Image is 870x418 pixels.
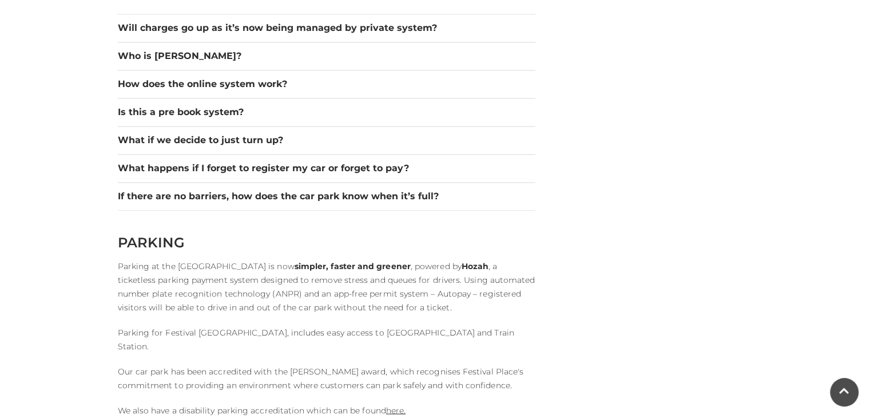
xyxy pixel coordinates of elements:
button: Will charges go up as it’s now being managed by private system? [118,21,535,35]
button: Is this a pre book system? [118,105,535,119]
button: If there are no barriers, how does the car park know when it’s full? [118,190,535,203]
p: Parking for Festival [GEOGRAPHIC_DATA], includes easy access to [GEOGRAPHIC_DATA] and Train Station. [118,325,535,353]
p: Our car park has been accredited with the [PERSON_NAME] award, which recognises Festival Place's ... [118,364,535,392]
strong: simpler, faster and greener [295,261,411,271]
p: We also have a disability parking accreditation which can be found [118,403,535,417]
button: What if we decide to just turn up? [118,133,535,147]
p: Parking at the [GEOGRAPHIC_DATA] is now , powered by , a ticketless parking payment system design... [118,259,535,314]
button: How does the online system work? [118,77,535,91]
button: Who is [PERSON_NAME]? [118,49,535,63]
strong: Hozah [462,261,488,271]
button: What happens if I forget to register my car or forget to pay? [118,161,535,175]
a: here. [386,405,406,415]
h2: PARKING [118,234,535,250]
